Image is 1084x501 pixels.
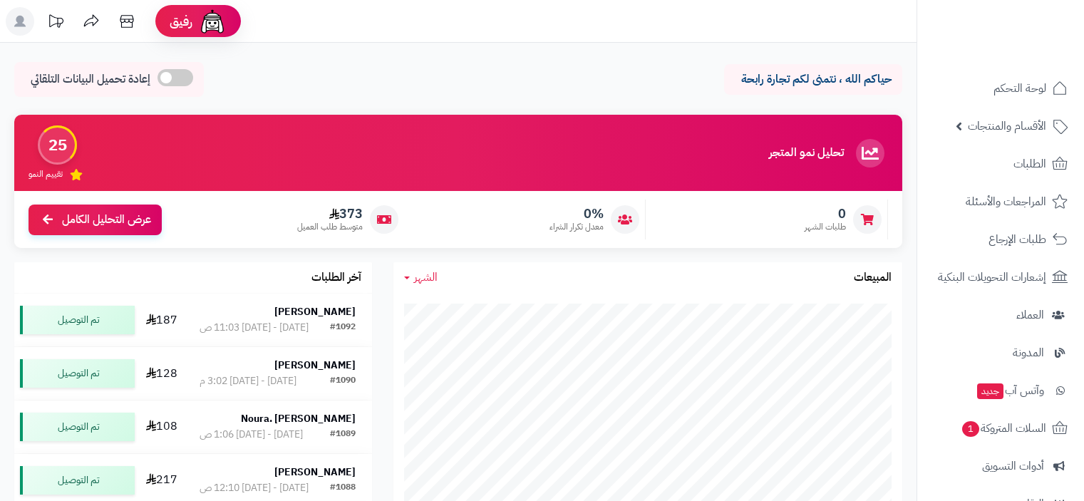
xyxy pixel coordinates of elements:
[926,411,1075,445] a: السلات المتروكة1
[170,13,192,30] span: رفيق
[926,185,1075,219] a: المراجعات والأسئلة
[20,306,135,334] div: تم التوصيل
[966,192,1046,212] span: المراجعات والأسئلة
[926,260,1075,294] a: إشعارات التحويلات البنكية
[926,71,1075,105] a: لوحة التحكم
[20,359,135,388] div: تم التوصيل
[926,298,1075,332] a: العملاء
[29,168,63,180] span: تقييم النمو
[977,383,1003,399] span: جديد
[241,411,356,426] strong: Noura. [PERSON_NAME]
[200,481,309,495] div: [DATE] - [DATE] 12:10 ص
[274,304,356,319] strong: [PERSON_NAME]
[330,428,356,442] div: #1089
[993,78,1046,98] span: لوحة التحكم
[1013,343,1044,363] span: المدونة
[769,147,844,160] h3: تحليل نمو المتجر
[330,481,356,495] div: #1088
[926,336,1075,370] a: المدونة
[404,269,438,286] a: الشهر
[62,212,151,228] span: عرض التحليل الكامل
[805,221,846,233] span: طلبات الشهر
[926,449,1075,483] a: أدوات التسويق
[968,116,1046,136] span: الأقسام والمنتجات
[140,401,183,453] td: 108
[982,456,1044,476] span: أدوات التسويق
[987,11,1070,41] img: logo-2.png
[988,229,1046,249] span: طلبات الإرجاع
[274,465,356,480] strong: [PERSON_NAME]
[735,71,892,88] p: حياكم الله ، نتمنى لكم تجارة رابحة
[200,374,296,388] div: [DATE] - [DATE] 3:02 م
[926,373,1075,408] a: وآتس آبجديد
[297,206,363,222] span: 373
[311,272,361,284] h3: آخر الطلبات
[330,321,356,335] div: #1092
[961,420,979,437] span: 1
[20,413,135,441] div: تم التوصيل
[854,272,892,284] h3: المبيعات
[1013,154,1046,174] span: الطلبات
[200,428,303,442] div: [DATE] - [DATE] 1:06 ص
[805,206,846,222] span: 0
[549,206,604,222] span: 0%
[297,221,363,233] span: متوسط طلب العميل
[29,205,162,235] a: عرض التحليل الكامل
[926,222,1075,257] a: طلبات الإرجاع
[200,321,309,335] div: [DATE] - [DATE] 11:03 ص
[1016,305,1044,325] span: العملاء
[140,347,183,400] td: 128
[330,374,356,388] div: #1090
[549,221,604,233] span: معدل تكرار الشراء
[20,466,135,495] div: تم التوصيل
[938,267,1046,287] span: إشعارات التحويلات البنكية
[274,358,356,373] strong: [PERSON_NAME]
[976,381,1044,401] span: وآتس آب
[140,294,183,346] td: 187
[38,7,73,39] a: تحديثات المنصة
[31,71,150,88] span: إعادة تحميل البيانات التلقائي
[198,7,227,36] img: ai-face.png
[961,418,1046,438] span: السلات المتروكة
[926,147,1075,181] a: الطلبات
[414,269,438,286] span: الشهر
